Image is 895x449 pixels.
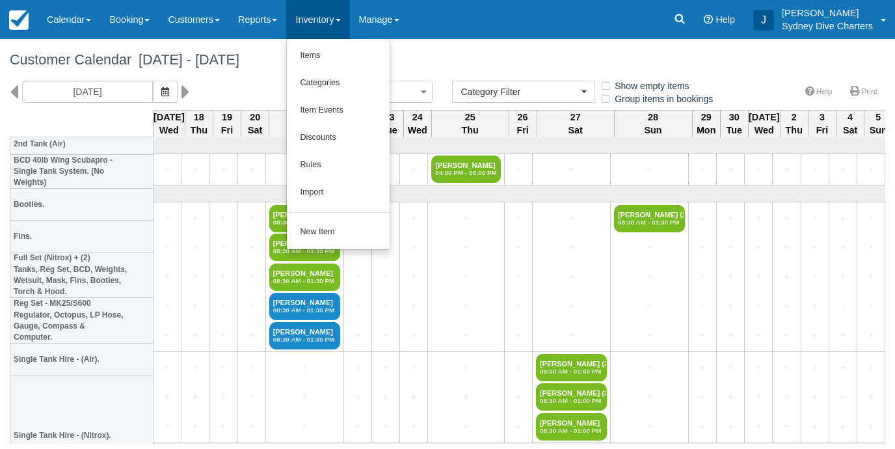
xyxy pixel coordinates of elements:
[692,241,713,254] a: +
[431,390,500,404] a: +
[375,390,396,404] a: +
[720,211,741,225] a: +
[213,420,234,433] a: +
[185,299,206,313] a: +
[833,163,853,176] a: +
[10,344,154,375] th: Single Tank Hire - (Air).
[864,110,892,137] th: 5 Sun
[273,219,336,226] em: 08:30 AM - 01:30 PM
[403,211,424,225] a: +
[241,241,262,254] a: +
[833,270,853,284] a: +
[347,361,368,375] a: +
[269,293,340,320] a: [PERSON_NAME]08:30 AM - 01:30 PM
[431,361,500,375] a: +
[508,390,529,404] a: +
[269,264,340,291] a: [PERSON_NAME]08:30 AM - 01:30 PM
[241,211,262,225] a: +
[403,110,431,137] th: 24 Wed
[157,420,178,433] a: +
[375,361,396,375] a: +
[157,390,178,404] a: +
[805,329,825,342] a: +
[776,163,797,176] a: +
[748,241,769,254] a: +
[241,299,262,313] a: +
[508,163,529,176] a: +
[805,241,825,254] a: +
[704,15,713,24] i: Help
[375,270,396,284] a: +
[157,211,178,225] a: +
[157,329,178,342] a: +
[154,110,185,137] th: [DATE] Wed
[614,270,685,284] a: +
[748,329,769,342] a: +
[273,247,336,255] em: 08:30 AM - 01:30 PM
[403,270,424,284] a: +
[805,163,825,176] a: +
[720,299,741,313] a: +
[776,299,797,313] a: +
[861,241,881,254] a: +
[213,163,234,176] a: +
[720,163,741,176] a: +
[213,211,234,225] a: +
[157,361,178,375] a: +
[776,329,797,342] a: +
[461,85,578,98] span: Category Filter
[782,20,873,33] p: Sydney Dive Charters
[833,299,853,313] a: +
[536,270,607,284] a: +
[833,390,853,404] a: +
[269,163,340,176] a: +
[508,211,529,225] a: +
[403,420,424,433] a: +
[692,329,713,342] a: +
[287,152,390,179] a: Rules
[10,122,154,154] th: 2nd Dive Option - Including 2nd Tank (Air)
[540,427,603,435] em: 08:30 AM - 01:00 PM
[780,110,808,137] th: 2 Thu
[748,211,769,225] a: +
[347,420,368,433] a: +
[347,329,368,342] a: +
[861,163,881,176] a: +
[403,329,424,342] a: +
[753,10,774,31] div: J
[861,390,881,404] a: +
[241,270,262,284] a: +
[618,219,681,226] em: 08:30 AM - 01:30 PM
[833,420,853,433] a: +
[833,329,853,342] a: +
[269,361,340,375] a: +
[431,211,500,225] a: +
[614,329,685,342] a: +
[600,94,723,103] span: Group items in bookings
[536,241,607,254] a: +
[185,270,206,284] a: +
[213,361,234,375] a: +
[157,163,178,176] a: +
[540,368,603,375] em: 08:30 AM - 01:00 PM
[776,270,797,284] a: +
[431,329,500,342] a: +
[614,390,685,404] a: +
[431,270,500,284] a: +
[185,163,206,176] a: +
[692,110,720,137] th: 29 Mon
[213,110,241,137] th: 19 Fri
[287,219,390,246] a: New Item
[833,211,853,225] a: +
[269,234,340,261] a: [PERSON_NAME]08:30 AM - 01:30 PM
[213,329,234,342] a: +
[157,241,178,254] a: +
[185,110,213,137] th: 18 Thu
[431,110,509,137] th: 25 Thu
[776,390,797,404] a: +
[269,390,340,404] a: +
[805,390,825,404] a: +
[273,336,336,344] em: 08:30 AM - 01:30 PM
[273,306,336,314] em: 08:30 AM - 01:30 PM
[720,329,741,342] a: +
